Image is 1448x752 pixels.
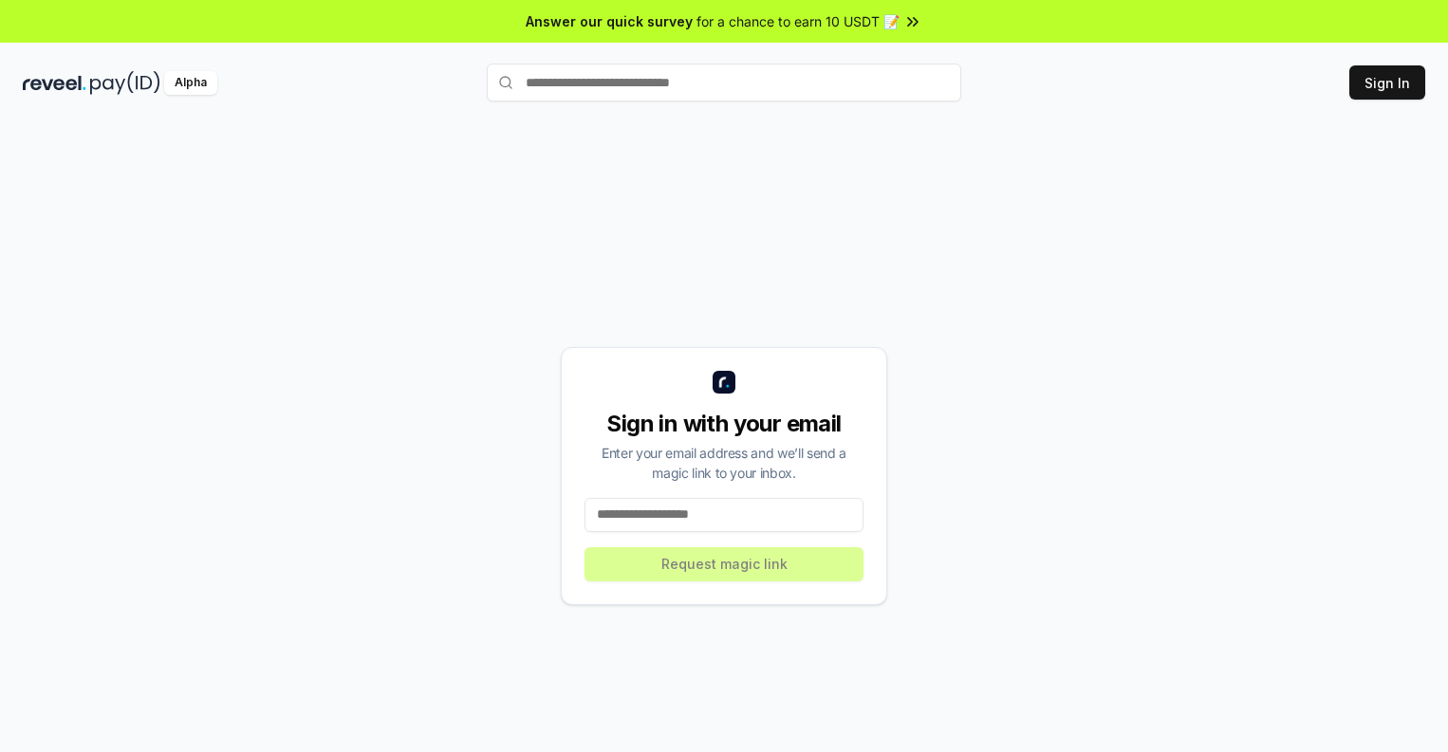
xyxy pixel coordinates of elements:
[585,443,863,483] div: Enter your email address and we’ll send a magic link to your inbox.
[585,409,863,439] div: Sign in with your email
[526,11,693,31] span: Answer our quick survey
[23,71,86,95] img: reveel_dark
[713,371,735,394] img: logo_small
[90,71,160,95] img: pay_id
[696,11,900,31] span: for a chance to earn 10 USDT 📝
[1349,65,1425,100] button: Sign In
[164,71,217,95] div: Alpha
